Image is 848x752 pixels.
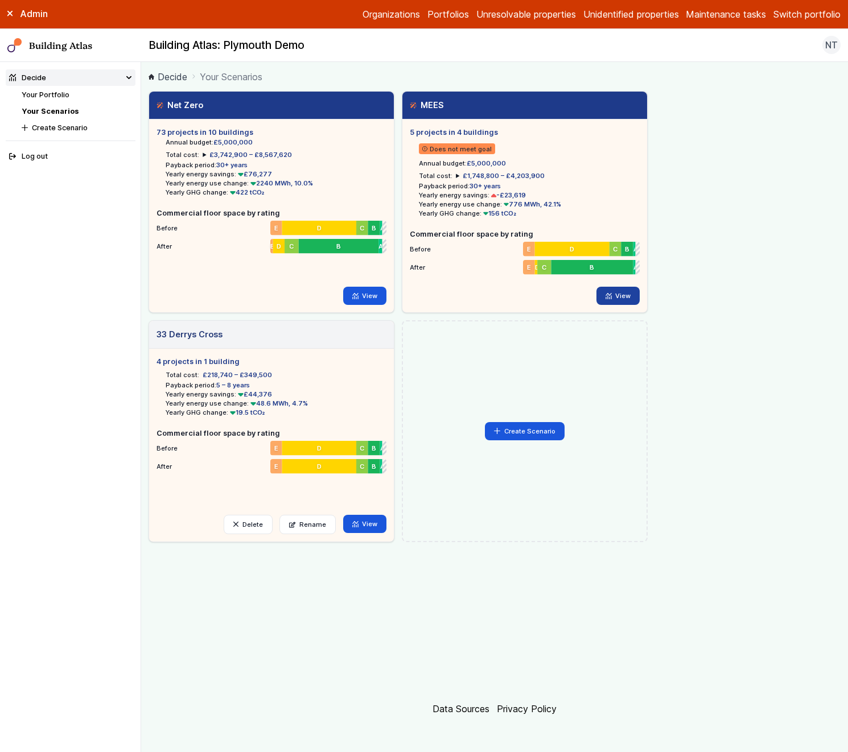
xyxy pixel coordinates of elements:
span: E [274,224,278,233]
span: -£23,619 [489,191,526,199]
a: Your Portfolio [22,90,69,99]
span: A [380,444,382,453]
span: B [372,224,376,233]
span: £76,277 [236,170,272,178]
button: Create Scenario [18,119,135,136]
span: Does not meet goal [419,143,496,154]
span: Your Scenarios [200,70,262,84]
button: Delete [224,515,273,534]
span: C [613,245,618,254]
a: Unidentified properties [583,7,679,21]
li: Before [410,239,640,254]
a: Rename [279,515,336,534]
button: Log out [6,148,135,165]
a: Data Sources [433,703,489,714]
span: £218,740 – £349,500 [203,370,272,379]
span: A [380,224,382,233]
span: D [317,224,322,233]
span: D [570,245,574,254]
span: 5 – 8 years [216,381,250,389]
li: After [410,258,640,272]
span: A [379,242,382,251]
span: D [535,263,538,272]
li: Yearly energy savings: [166,170,386,179]
a: Maintenance tasks [686,7,766,21]
span: 30+ years [470,182,501,190]
span: £3,742,900 – £8,567,620 [209,151,292,159]
li: Yearly energy use change: [166,179,386,188]
li: Payback period: [419,181,640,191]
h5: 73 projects in 10 buildings [157,127,386,138]
a: View [343,287,387,305]
span: D [317,462,322,471]
span: E [270,242,273,251]
a: Unresolvable properties [476,7,576,21]
span: 776 MWh, 42.1% [502,200,562,208]
li: Annual budget: [166,138,386,147]
a: Organizations [363,7,420,21]
li: Before [157,439,386,453]
span: C [289,242,294,251]
span: E [527,245,531,254]
li: Annual budget: [419,159,640,168]
summary: £1,748,800 – £4,203,900 [456,171,545,180]
span: E [274,444,278,453]
li: Before [157,218,386,233]
div: Decide [9,72,46,83]
li: After [157,457,386,472]
span: 422 tCO₂ [228,188,265,196]
h3: MEES [410,99,444,111]
span: E [274,462,278,471]
a: Decide [149,70,187,84]
h5: 4 projects in 1 building [157,356,386,367]
button: Create Scenario [485,422,565,440]
li: Yearly GHG change: [166,408,386,417]
span: £1,748,800 – £4,203,900 [463,172,545,180]
span: A [633,263,636,272]
li: Yearly energy savings: [419,191,640,200]
span: E [527,263,531,272]
a: Your Scenarios [22,107,79,115]
h5: Commercial floor space by rating [157,428,386,439]
span: 48.6 MWh, 4.7% [249,399,308,407]
summary: Decide [6,69,135,86]
h6: Total cost: [166,370,199,379]
summary: £3,742,900 – £8,567,620 [203,150,292,159]
h5: Commercial floor space by rating [157,208,386,218]
span: C [360,224,364,233]
a: Privacy Policy [497,703,557,714]
span: C [360,462,364,471]
span: NT [825,38,838,52]
h3: Net Zero [157,99,203,111]
li: Yearly GHG change: [166,188,386,197]
a: Portfolios [427,7,469,21]
a: View [343,515,387,533]
li: Yearly GHG change: [419,209,640,218]
span: 156 tCO₂ [481,209,517,217]
li: After [157,237,386,251]
span: B [372,444,376,453]
button: NT [822,36,841,54]
span: C [542,263,547,272]
span: 30+ years [216,161,248,169]
h6: Total cost: [419,171,452,180]
h5: Commercial floor space by rating [410,229,640,239]
h2: Building Atlas: Plymouth Demo [149,38,304,53]
li: Yearly energy use change: [419,200,640,209]
li: Payback period: [166,160,386,170]
span: A [380,462,382,471]
h6: Total cost: [166,150,199,159]
span: C [360,444,364,453]
span: £5,000,000 [467,159,506,167]
button: Switch portfolio [773,7,841,21]
span: D [276,242,281,251]
img: main-0bbd2752.svg [7,38,22,53]
span: 2240 MWh, 10.0% [249,179,313,187]
span: £5,000,000 [213,138,253,146]
span: B [590,263,595,272]
li: Payback period: [166,381,386,390]
span: B [336,242,341,251]
h5: 5 projects in 4 buildings [410,127,640,138]
li: Yearly energy use change: [166,399,386,408]
a: View [596,287,640,305]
